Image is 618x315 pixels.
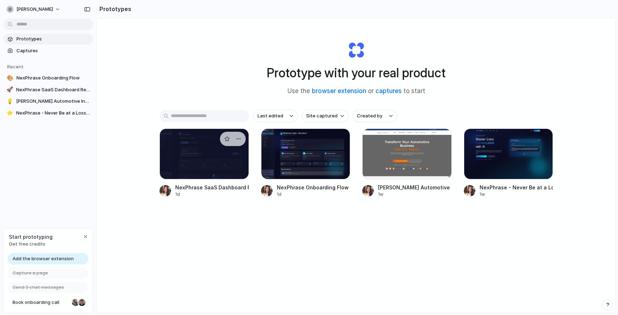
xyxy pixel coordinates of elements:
div: 1w [480,191,553,198]
button: Last edited [253,110,298,122]
span: Start prototyping [9,233,53,241]
span: NexPhrase SaaS Dashboard Revamp [16,86,90,93]
button: Created by [353,110,397,122]
a: ⭐NexPhrase - Never Be at a Loss for Words Again [4,108,93,118]
a: captures [376,87,402,94]
div: NexPhrase Onboarding Flow [277,184,349,191]
span: NexPhrase - Never Be at a Loss for Words Again [16,110,90,117]
a: 🎨NexPhrase Onboarding Flow [4,73,93,83]
div: 💡 [6,98,13,105]
a: NexPhrase SaaS Dashboard RevampNexPhrase SaaS Dashboard Revamp1d [160,129,249,198]
div: 🚀 [6,86,13,93]
a: Cox Automotive Inc. | Transforming the Automotive Experience[PERSON_NAME] Automotive Inc. | Trans... [362,129,452,198]
span: Capture a page [13,270,48,277]
div: 1d [277,191,349,198]
h1: Prototype with your real product [267,63,446,82]
a: NexPhrase - Never Be at a Loss for Words AgainNexPhrase - Never Be at a Loss for Words Again1w [464,129,553,198]
button: Site captured [302,110,348,122]
span: Add the browser extension [13,255,74,262]
a: browser extension [312,87,366,94]
span: Send 3 chat messages [13,284,64,291]
a: Captures [4,45,93,56]
span: Use the or to start [288,87,425,96]
span: [PERSON_NAME] [16,6,53,13]
div: 1w [378,191,452,198]
span: Get free credits [9,241,53,248]
div: [PERSON_NAME] Automotive Inc. | Transforming the Automotive Experience [378,184,452,191]
span: NexPhrase Onboarding Flow [16,74,90,82]
a: 💡[PERSON_NAME] Automotive Inc. | Transforming the Automotive Experience [4,96,93,107]
div: Christian Iacullo [78,298,86,307]
span: Created by [357,112,382,120]
div: ⭐ [6,110,13,117]
span: Recent [7,64,24,69]
button: [PERSON_NAME] [4,4,64,15]
div: Nicole Kubica [71,298,80,307]
span: Captures [16,47,90,54]
span: Prototypes [16,35,90,43]
span: Last edited [257,112,283,120]
div: NexPhrase - Never Be at a Loss for Words Again [480,184,553,191]
div: 🎨 [6,74,14,82]
a: 🚀NexPhrase SaaS Dashboard Revamp [4,84,93,95]
a: NexPhrase Onboarding FlowNexPhrase Onboarding Flow1d [261,129,350,198]
div: NexPhrase SaaS Dashboard Revamp [175,184,249,191]
span: [PERSON_NAME] Automotive Inc. | Transforming the Automotive Experience [16,98,90,105]
div: 1d [175,191,249,198]
a: Prototypes [4,34,93,44]
h2: Prototypes [97,5,131,13]
span: Book onboarding call [13,299,69,306]
a: Book onboarding call [8,297,88,308]
span: Site captured [306,112,338,120]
